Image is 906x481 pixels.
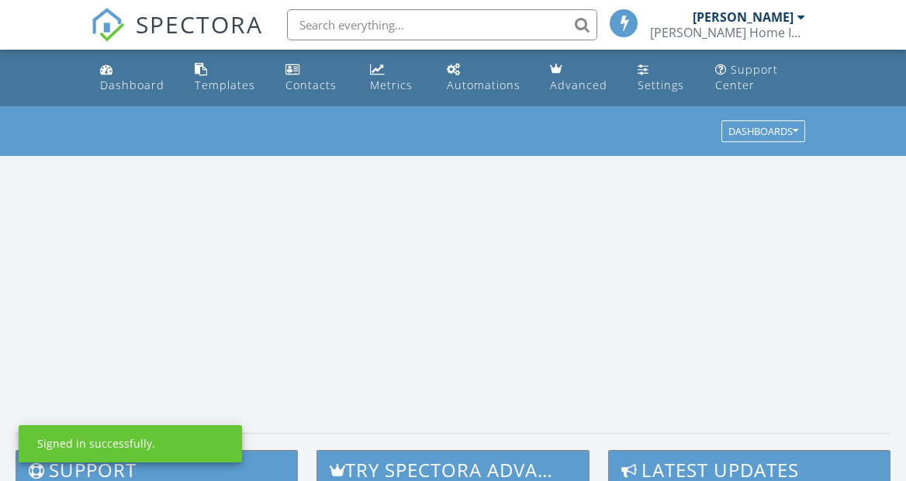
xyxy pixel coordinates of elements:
[693,9,794,25] div: [PERSON_NAME]
[650,25,805,40] div: Loden Home Inspections, LLC
[364,56,428,100] a: Metrics
[550,78,607,92] div: Advanced
[188,56,267,100] a: Templates
[441,56,531,100] a: Automations (Basic)
[715,62,778,92] div: Support Center
[91,21,263,54] a: SPECTORA
[136,8,263,40] span: SPECTORA
[728,126,798,137] div: Dashboards
[195,78,255,92] div: Templates
[631,56,697,100] a: Settings
[91,8,125,42] img: The Best Home Inspection Software - Spectora
[544,56,619,100] a: Advanced
[370,78,413,92] div: Metrics
[638,78,684,92] div: Settings
[94,56,176,100] a: Dashboard
[721,121,805,143] button: Dashboards
[100,78,164,92] div: Dashboard
[37,436,155,452] div: Signed in successfully.
[287,9,597,40] input: Search everything...
[279,56,351,100] a: Contacts
[285,78,337,92] div: Contacts
[709,56,813,100] a: Support Center
[447,78,520,92] div: Automations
